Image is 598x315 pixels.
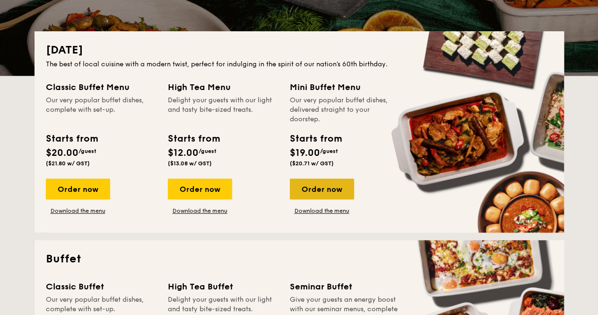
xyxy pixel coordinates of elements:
h2: [DATE] [46,43,553,58]
div: Classic Buffet Menu [46,81,156,94]
a: Download the menu [290,207,354,215]
h2: Buffet [46,252,553,267]
div: Seminar Buffet [290,280,400,293]
span: /guest [78,148,96,154]
div: Order now [290,179,354,199]
div: The best of local cuisine with a modern twist, perfect for indulging in the spirit of our nation’... [46,60,553,69]
div: Mini Buffet Menu [290,81,400,94]
div: Order now [46,179,110,199]
a: Download the menu [46,207,110,215]
div: Classic Buffet [46,280,156,293]
div: Order now [168,179,232,199]
span: $19.00 [290,147,320,159]
span: $20.00 [46,147,78,159]
div: Starts from [46,132,97,146]
span: ($13.08 w/ GST) [168,160,212,167]
div: Our very popular buffet dishes, complete with set-up. [46,96,156,124]
span: ($21.80 w/ GST) [46,160,90,167]
a: Download the menu [168,207,232,215]
span: ($20.71 w/ GST) [290,160,334,167]
div: Delight your guests with our light and tasty bite-sized treats. [168,96,278,124]
div: Starts from [290,132,341,146]
div: High Tea Menu [168,81,278,94]
div: High Tea Buffet [168,280,278,293]
span: $12.00 [168,147,199,159]
span: /guest [199,148,217,154]
span: /guest [320,148,338,154]
div: Our very popular buffet dishes, delivered straight to your doorstep. [290,96,400,124]
div: Starts from [168,132,219,146]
